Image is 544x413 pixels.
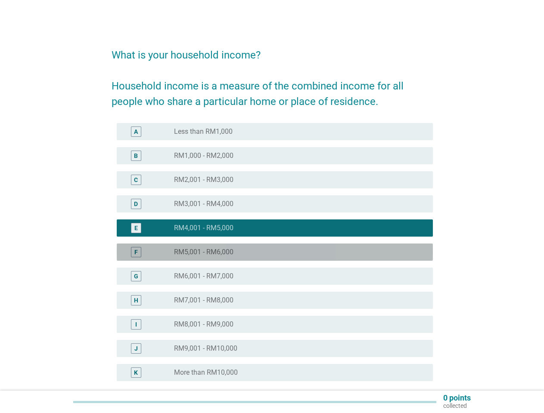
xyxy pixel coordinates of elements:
[134,151,138,160] div: B
[134,272,138,281] div: G
[174,176,233,184] label: RM2,001 - RM3,000
[174,224,233,232] label: RM4,001 - RM5,000
[174,272,233,280] label: RM6,001 - RM7,000
[134,224,138,233] div: E
[174,151,233,160] label: RM1,000 - RM2,000
[134,344,138,353] div: J
[134,127,138,136] div: A
[174,320,233,329] label: RM8,001 - RM9,000
[112,39,433,109] h2: What is your household income? Household income is a measure of the combined income for all peopl...
[443,394,471,402] p: 0 points
[134,248,138,257] div: F
[174,127,233,136] label: Less than RM1,000
[134,296,138,305] div: H
[174,200,233,208] label: RM3,001 - RM4,000
[134,368,138,377] div: K
[174,248,233,256] label: RM5,001 - RM6,000
[134,176,138,185] div: C
[174,368,238,377] label: More than RM10,000
[174,296,233,305] label: RM7,001 - RM8,000
[443,402,471,410] p: collected
[134,200,138,209] div: D
[135,320,137,329] div: I
[174,344,237,353] label: RM9,001 - RM10,000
